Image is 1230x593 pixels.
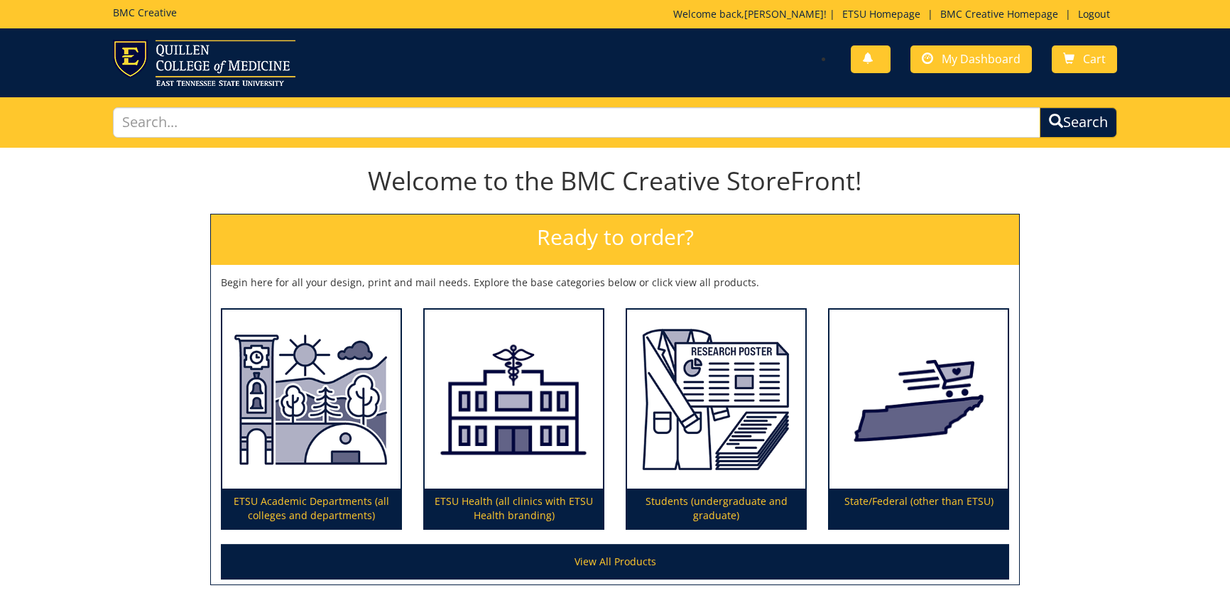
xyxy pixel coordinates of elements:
[1083,51,1106,67] span: Cart
[1040,107,1117,138] button: Search
[221,276,1009,290] p: Begin here for all your design, print and mail needs. Explore the base categories below or click ...
[210,167,1020,195] h1: Welcome to the BMC Creative StoreFront!
[835,7,927,21] a: ETSU Homepage
[425,310,603,528] a: ETSU Health (all clinics with ETSU Health branding)
[113,40,295,86] img: ETSU logo
[222,310,401,528] a: ETSU Academic Departments (all colleges and departments)
[829,310,1008,528] a: State/Federal (other than ETSU)
[222,310,401,489] img: ETSU Academic Departments (all colleges and departments)
[942,51,1021,67] span: My Dashboard
[910,45,1032,73] a: My Dashboard
[222,489,401,528] p: ETSU Academic Departments (all colleges and departments)
[211,214,1019,265] h2: Ready to order?
[1071,7,1117,21] a: Logout
[627,310,805,528] a: Students (undergraduate and graduate)
[1052,45,1117,73] a: Cart
[425,489,603,528] p: ETSU Health (all clinics with ETSU Health branding)
[113,107,1040,138] input: Search...
[673,7,1117,21] p: Welcome back, ! | | |
[829,489,1008,528] p: State/Federal (other than ETSU)
[627,489,805,528] p: Students (undergraduate and graduate)
[829,310,1008,489] img: State/Federal (other than ETSU)
[113,7,177,18] h5: BMC Creative
[425,310,603,489] img: ETSU Health (all clinics with ETSU Health branding)
[221,544,1009,580] a: View All Products
[627,310,805,489] img: Students (undergraduate and graduate)
[933,7,1065,21] a: BMC Creative Homepage
[744,7,824,21] a: [PERSON_NAME]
